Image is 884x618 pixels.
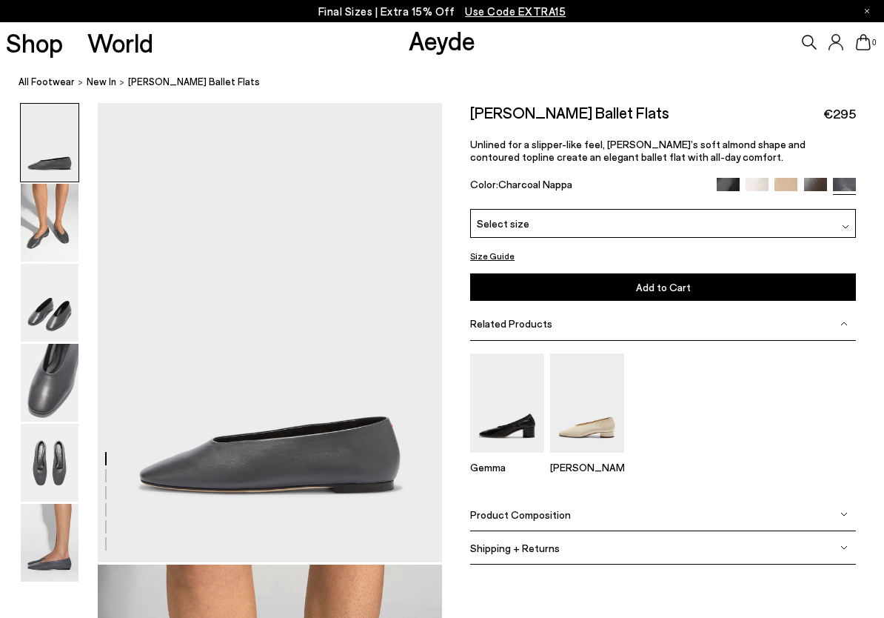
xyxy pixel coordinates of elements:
img: Kirsten Ballet Flats - Image 2 [21,184,78,262]
p: Gemma [470,461,544,474]
span: 0 [871,39,878,47]
a: World [87,30,153,56]
img: svg%3E [840,320,848,328]
img: svg%3E [840,511,848,518]
span: Related Products [470,317,552,330]
span: [PERSON_NAME] Ballet Flats [128,74,260,90]
img: Kirsten Ballet Flats - Image 3 [21,264,78,342]
span: Select size [477,216,529,231]
p: [PERSON_NAME] [550,461,624,474]
img: Kirsten Ballet Flats - Image 6 [21,504,78,582]
a: Delia Low-Heeled Ballet Pumps [PERSON_NAME] [550,442,624,474]
span: €295 [823,104,856,123]
span: Shipping + Returns [470,542,560,554]
div: Color: [470,178,704,195]
img: Kirsten Ballet Flats - Image 5 [21,424,78,502]
a: All Footwear [19,74,75,90]
a: Shop [6,30,63,56]
img: Kirsten Ballet Flats - Image 1 [21,104,78,182]
button: Add to Cart [470,273,856,301]
span: Navigate to /collections/ss25-final-sizes [465,4,566,18]
img: Delia Low-Heeled Ballet Pumps [550,353,624,452]
img: Gemma Block Heel Pumps [470,353,544,452]
a: 0 [856,34,871,50]
img: Kirsten Ballet Flats - Image 4 [21,344,78,422]
img: svg%3E [840,544,848,551]
a: Aeyde [409,24,475,56]
span: New In [87,76,116,87]
span: Unlined for a slipper-like feel, [PERSON_NAME]’s soft almond shape and contoured topline create a... [470,138,806,163]
h2: [PERSON_NAME] Ballet Flats [470,103,669,122]
p: Final Sizes | Extra 15% Off [318,2,566,21]
a: Gemma Block Heel Pumps Gemma [470,442,544,474]
nav: breadcrumb [19,62,884,103]
span: Product Composition [470,508,571,521]
span: Charcoal Nappa [498,178,572,190]
span: Add to Cart [636,281,691,293]
a: New In [87,74,116,90]
img: svg%3E [842,223,849,230]
button: Size Guide [470,247,515,265]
